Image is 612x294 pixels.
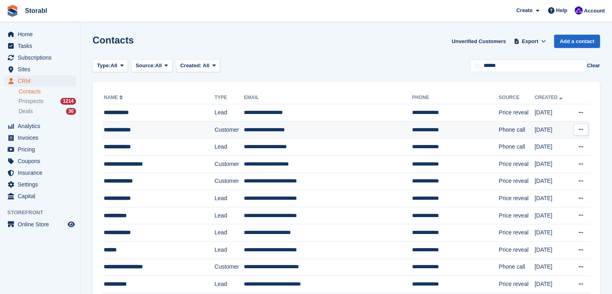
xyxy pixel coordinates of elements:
button: Clear [587,62,600,70]
a: Unverified Customers [448,35,509,48]
button: Type: All [93,59,128,72]
td: [DATE] [534,241,570,259]
td: Lead [214,276,244,293]
a: menu [4,190,76,202]
span: Storefront [7,209,80,217]
td: Price reveal [499,104,534,122]
span: All [111,62,117,70]
a: menu [4,167,76,178]
td: [DATE] [534,224,570,242]
td: Price reveal [499,224,534,242]
a: menu [4,144,76,155]
a: menu [4,75,76,87]
td: Lead [214,190,244,207]
span: Home [18,29,66,40]
span: Pricing [18,144,66,155]
div: 1214 [60,98,76,105]
td: Lead [214,207,244,224]
a: menu [4,52,76,63]
td: [DATE] [534,259,570,276]
span: Settings [18,179,66,190]
span: Analytics [18,120,66,132]
td: [DATE] [534,207,570,224]
td: [DATE] [534,139,570,156]
span: Tasks [18,40,66,52]
button: Export [512,35,548,48]
button: Created: All [176,59,220,72]
td: Customer [214,121,244,139]
a: menu [4,40,76,52]
span: All [155,62,162,70]
td: [DATE] [534,276,570,293]
td: Price reveal [499,241,534,259]
a: Preview store [66,219,76,229]
img: stora-icon-8386f47178a22dfd0bd8f6a31ec36ba5ce8667c1dd55bd0f319d3a0aa187defe.svg [6,5,19,17]
th: Type [214,91,244,104]
a: Name [104,95,124,100]
a: menu [4,219,76,230]
a: menu [4,132,76,143]
td: Phone call [499,259,534,276]
span: Coupons [18,155,66,167]
span: All [203,62,210,68]
a: menu [4,155,76,167]
td: Customer [214,155,244,173]
span: Created: [180,62,202,68]
span: Prospects [19,97,43,105]
td: [DATE] [534,190,570,207]
span: Account [584,7,605,15]
span: Subscriptions [18,52,66,63]
td: [DATE] [534,104,570,122]
td: Price reveal [499,207,534,224]
span: Help [556,6,567,14]
a: menu [4,29,76,40]
span: Online Store [18,219,66,230]
td: [DATE] [534,121,570,139]
td: Customer [214,173,244,190]
a: Deals 30 [19,107,76,116]
td: Phone call [499,139,534,156]
button: Source: All [131,59,173,72]
td: Price reveal [499,190,534,207]
span: CRM [18,75,66,87]
td: Lead [214,241,244,259]
a: menu [4,179,76,190]
span: Invoices [18,132,66,143]
td: Lead [214,224,244,242]
th: Source [499,91,534,104]
h1: Contacts [93,35,134,46]
a: Prospects 1214 [19,97,76,106]
td: Lead [214,104,244,122]
div: 30 [66,108,76,115]
span: Sites [18,64,66,75]
th: Phone [412,91,499,104]
a: Created [534,95,564,100]
a: Add a contact [554,35,600,48]
a: menu [4,64,76,75]
span: Insurance [18,167,66,178]
img: Bailey Hunt [575,6,583,14]
td: Price reveal [499,173,534,190]
td: [DATE] [534,173,570,190]
th: Email [244,91,412,104]
a: menu [4,120,76,132]
span: Create [516,6,532,14]
span: Type: [97,62,111,70]
a: Contacts [19,88,76,95]
td: Customer [214,259,244,276]
td: Phone call [499,121,534,139]
td: Price reveal [499,276,534,293]
td: Price reveal [499,155,534,173]
a: Storabl [22,4,50,17]
td: [DATE] [534,155,570,173]
span: Capital [18,190,66,202]
span: Deals [19,108,33,115]
span: Export [522,37,538,46]
td: Lead [214,139,244,156]
span: Source: [136,62,155,70]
